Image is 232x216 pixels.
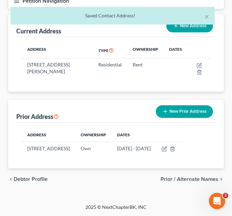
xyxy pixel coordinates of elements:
th: Address [22,43,93,58]
div: 2025 © NextChapterBK, INC [24,204,208,216]
td: Rent [127,58,164,78]
div: Current Address [16,27,61,35]
button: New Prior Address [156,105,213,118]
td: Residential [93,58,127,78]
div: Prior Address [16,112,59,121]
button: chevron_left Debtor Profile [8,176,48,182]
th: Ownership [127,43,164,58]
button: × [204,12,209,20]
td: [STREET_ADDRESS][PERSON_NAME] [22,58,93,78]
i: chevron_right [218,176,224,182]
div: Saved Contact Address! [16,12,209,19]
th: Address [22,128,75,142]
td: Own [75,142,112,155]
button: Prior / Alternate Names chevron_right [161,176,224,182]
i: chevron_left [8,176,14,182]
td: [DATE] - [DATE] [112,142,156,155]
span: Debtor Profile [14,176,48,182]
th: Ownership [75,128,112,142]
th: Dates [112,128,156,142]
span: 2 [223,193,228,198]
th: Dates [164,43,187,58]
span: Prior / Alternate Names [161,176,218,182]
td: [STREET_ADDRESS] [22,142,75,155]
th: Type [93,43,127,58]
iframe: Intercom live chat [209,193,225,209]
